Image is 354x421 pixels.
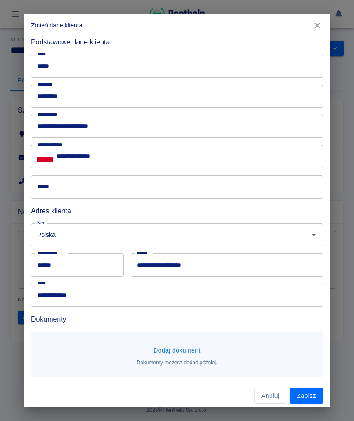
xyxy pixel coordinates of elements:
p: Dokumenty możesz dodać później. [137,359,218,366]
button: Dodaj dokument [150,342,204,359]
button: Anuluj [254,388,286,404]
h6: Dokumenty [31,314,323,325]
button: Otwórz [308,229,320,241]
h2: Zmień dane klienta [24,14,330,37]
h6: Adres klienta [31,205,323,216]
button: Select country [37,150,53,163]
button: Zapisz [290,388,323,404]
h6: Podstawowe dane klienta [31,37,323,48]
label: Kraj [37,219,45,226]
